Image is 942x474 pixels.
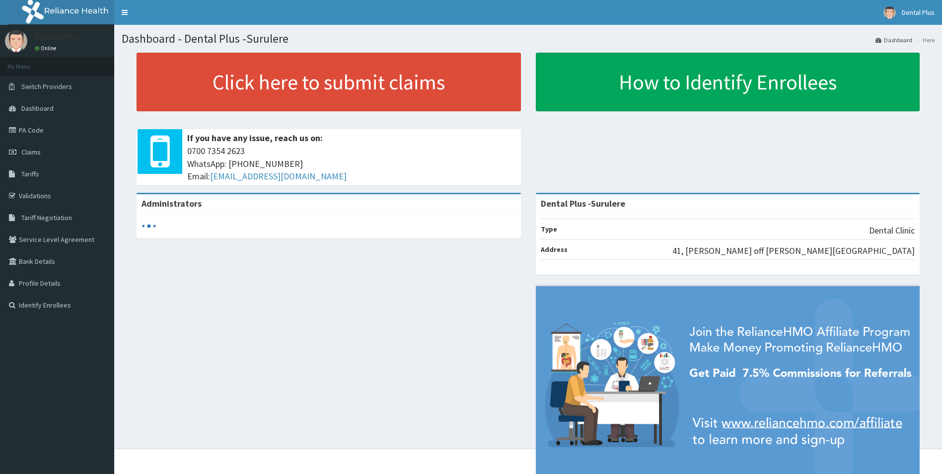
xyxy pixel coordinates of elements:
[902,8,935,17] span: Dental Plus
[137,53,521,111] a: Click here to submit claims
[187,132,323,144] b: If you have any issue, reach us on:
[142,219,156,234] svg: audio-loading
[21,104,54,113] span: Dashboard
[883,6,896,19] img: User Image
[187,145,516,183] span: 0700 7354 2623 WhatsApp: [PHONE_NUMBER] Email:
[122,32,935,45] h1: Dashboard - Dental Plus -Surulere
[541,225,557,234] b: Type
[210,170,347,182] a: [EMAIL_ADDRESS][DOMAIN_NAME]
[21,148,41,157] span: Claims
[541,198,625,209] strong: Dental Plus -Surulere
[21,213,72,222] span: Tariff Negotiation
[875,36,912,44] a: Dashboard
[21,169,39,178] span: Tariffs
[5,30,27,52] img: User Image
[541,245,568,254] b: Address
[35,32,79,41] p: Dental Plus
[536,53,920,111] a: How to Identify Enrollees
[869,224,915,237] p: Dental Clinic
[913,36,935,44] li: Here
[21,82,72,91] span: Switch Providers
[672,244,915,257] p: 41, [PERSON_NAME] off [PERSON_NAME][GEOGRAPHIC_DATA]
[142,198,202,209] b: Administrators
[35,45,59,52] a: Online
